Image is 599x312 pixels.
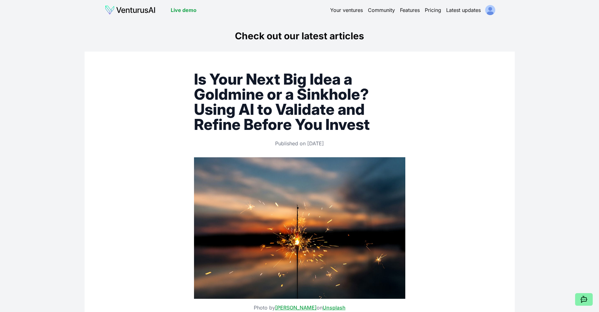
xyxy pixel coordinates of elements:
[368,6,395,14] a: Community
[400,6,420,14] a: Features
[171,6,197,14] a: Live demo
[194,140,405,147] p: Published on
[194,304,405,311] figcaption: Photo by on
[105,5,156,15] img: logo
[85,30,515,42] h1: Check out our latest articles
[194,72,405,132] h1: Is Your Next Big Idea a Goldmine or a Sinkhole? Using AI to Validate and Refine Before You Invest
[446,6,481,14] a: Latest updates
[425,6,441,14] a: Pricing
[330,6,363,14] a: Your ventures
[323,304,346,311] a: Unsplash
[485,5,495,15] img: ALV-UjVfCJRTXzp5I9BGQdAZvdfsM6DbzOxfmF0-Qx7wWPePU1Ur4CKxQM0IrHeg8DeDGegcZZIjiB5WvDO3VtcX12sGyNkTZ...
[275,304,317,311] a: [PERSON_NAME]
[307,140,324,147] time: 24/04/2025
